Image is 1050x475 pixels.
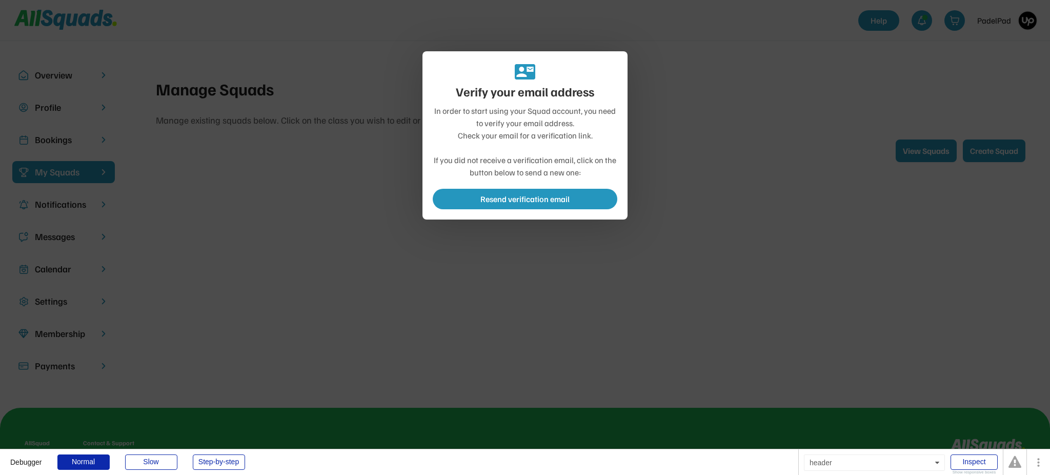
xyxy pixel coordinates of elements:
[433,189,617,209] button: Resend verification email
[57,454,110,470] div: Normal
[433,105,617,179] div: In order to start using your Squad account, you need to verify your email address. Check your ema...
[125,454,177,470] div: Slow
[515,62,535,82] button: contact_mail
[10,449,42,466] div: Debugger
[433,82,617,101] div: Verify your email address
[951,470,998,474] div: Show responsive boxes
[804,454,945,471] div: header
[193,454,245,470] div: Step-by-step
[951,454,998,470] div: Inspect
